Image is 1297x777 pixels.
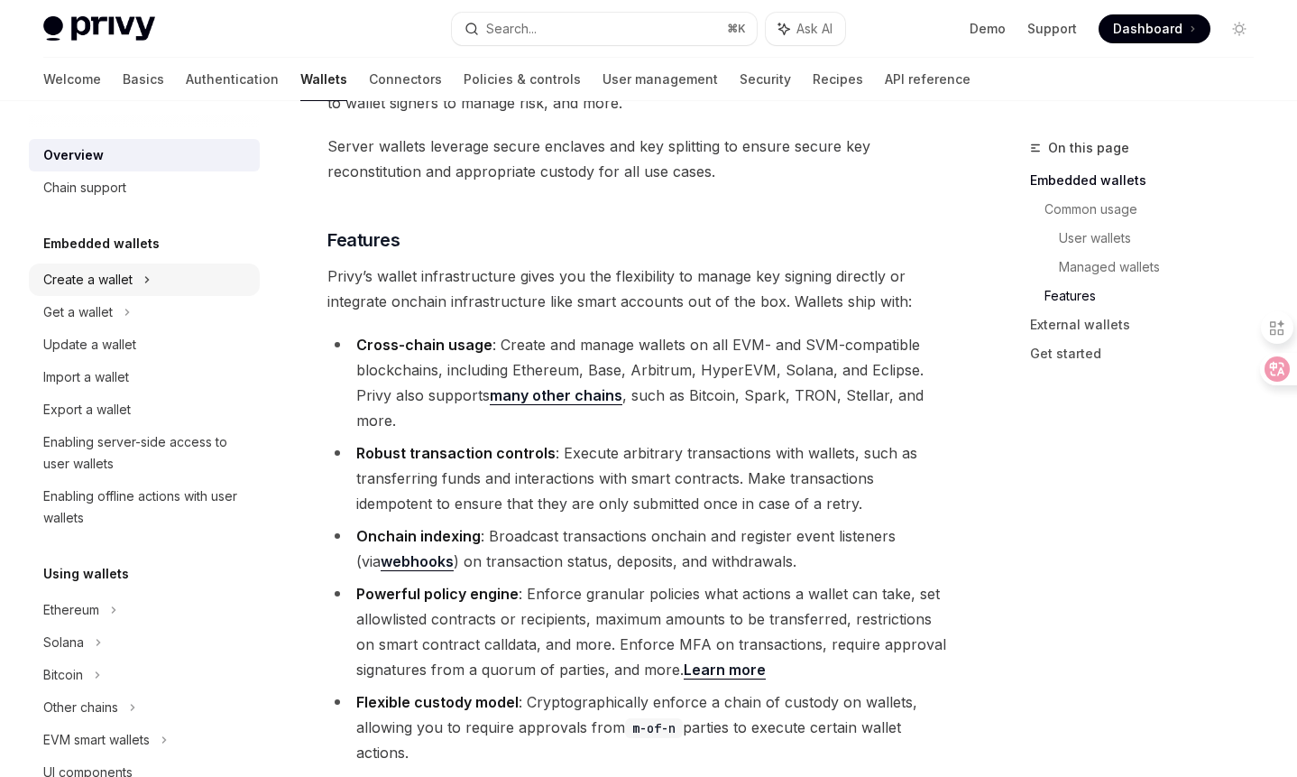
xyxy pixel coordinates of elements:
[29,328,260,361] a: Update a wallet
[43,599,99,621] div: Ethereum
[29,139,260,171] a: Overview
[486,18,537,40] div: Search...
[1030,310,1268,339] a: External wallets
[1030,339,1268,368] a: Get started
[603,58,718,101] a: User management
[43,632,84,653] div: Solana
[327,581,947,682] li: : Enforce granular policies what actions a wallet can take, set allowlisted contracts or recipien...
[369,58,442,101] a: Connectors
[327,134,947,184] span: Server wallets leverage secure enclaves and key splitting to ensure secure key reconstitution and...
[29,361,260,393] a: Import a wallet
[452,13,758,45] button: Search...⌘K
[29,393,260,426] a: Export a wallet
[123,58,164,101] a: Basics
[1113,20,1182,38] span: Dashboard
[970,20,1006,38] a: Demo
[43,486,249,529] div: Enabling offline actions with user wallets
[43,431,249,475] div: Enabling server-side access to user wallets
[29,480,260,534] a: Enabling offline actions with user wallets
[43,233,160,254] h5: Embedded wallets
[356,444,556,462] strong: Robust transaction controls
[381,552,454,571] a: webhooks
[327,264,947,314] span: Privy’s wallet infrastructure gives you the flexibility to manage key signing directly or integra...
[43,269,133,291] div: Create a wallet
[625,718,683,738] code: m-of-n
[740,58,791,101] a: Security
[300,58,347,101] a: Wallets
[43,563,129,585] h5: Using wallets
[43,729,150,751] div: EVM smart wallets
[43,697,118,718] div: Other chains
[186,58,279,101] a: Authentication
[356,527,481,545] strong: Onchain indexing
[766,13,845,45] button: Ask AI
[1027,20,1077,38] a: Support
[327,689,947,765] li: : Cryptographically enforce a chain of custody on wallets, allowing you to require approvals from...
[1059,253,1268,282] a: Managed wallets
[327,227,400,253] span: Features
[356,585,519,603] strong: Powerful policy engine
[43,58,101,101] a: Welcome
[43,144,104,166] div: Overview
[1044,282,1268,310] a: Features
[1059,224,1268,253] a: User wallets
[813,58,863,101] a: Recipes
[43,399,131,421] div: Export a wallet
[29,171,260,204] a: Chain support
[29,426,260,480] a: Enabling server-side access to user wallets
[43,177,126,199] div: Chain support
[43,334,136,356] div: Update a wallet
[885,58,970,101] a: API reference
[356,693,519,711] strong: Flexible custody model
[43,366,129,388] div: Import a wallet
[327,523,947,574] li: : Broadcast transactions onchain and register event listeners (via ) on transaction status, depos...
[1030,166,1268,195] a: Embedded wallets
[356,336,492,354] strong: Cross-chain usage
[43,301,113,323] div: Get a wallet
[1099,14,1210,43] a: Dashboard
[43,664,83,686] div: Bitcoin
[327,440,947,516] li: : Execute arbitrary transactions with wallets, such as transferring funds and interactions with s...
[464,58,581,101] a: Policies & controls
[327,332,947,433] li: : Create and manage wallets on all EVM- and SVM-compatible blockchains, including Ethereum, Base,...
[1225,14,1254,43] button: Toggle dark mode
[1044,195,1268,224] a: Common usage
[1048,137,1129,159] span: On this page
[490,386,622,405] a: many other chains
[727,22,746,36] span: ⌘ K
[796,20,832,38] span: Ask AI
[684,661,766,680] a: Learn more
[43,16,155,42] img: light logo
